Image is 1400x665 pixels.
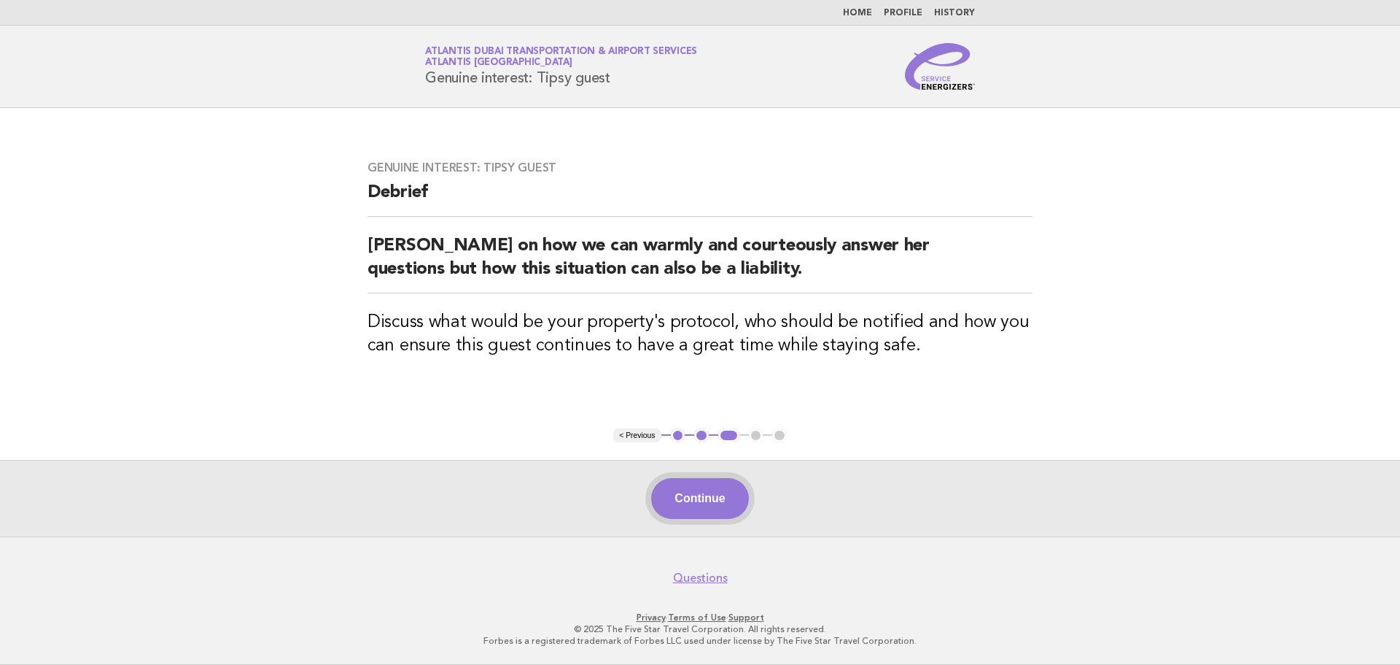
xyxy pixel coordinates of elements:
[843,9,872,18] a: Home
[367,181,1032,217] h2: Debrief
[254,623,1146,635] p: © 2025 The Five Star Travel Corporation. All rights reserved.
[613,428,661,443] button: < Previous
[668,612,726,623] a: Terms of Use
[637,612,666,623] a: Privacy
[728,612,764,623] a: Support
[425,47,697,85] h1: Genuine interest: Tipsy guest
[694,428,709,443] button: 2
[671,428,685,443] button: 1
[367,161,1032,175] h3: Genuine interest: Tipsy guest
[905,43,975,90] img: Service Energizers
[254,612,1146,623] p: · ·
[718,428,739,443] button: 3
[254,635,1146,647] p: Forbes is a registered trademark of Forbes LLC used under license by The Five Star Travel Corpora...
[934,9,975,18] a: History
[651,478,748,519] button: Continue
[425,47,697,67] a: Atlantis Dubai Transportation & Airport ServicesAtlantis [GEOGRAPHIC_DATA]
[367,234,1032,293] h2: [PERSON_NAME] on how we can warmly and courteously answer her questions but how this situation ca...
[673,571,728,585] a: Questions
[425,58,572,68] span: Atlantis [GEOGRAPHIC_DATA]
[884,9,922,18] a: Profile
[367,311,1032,358] h3: Discuss what would be your property's protocol, who should be notified and how you can ensure thi...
